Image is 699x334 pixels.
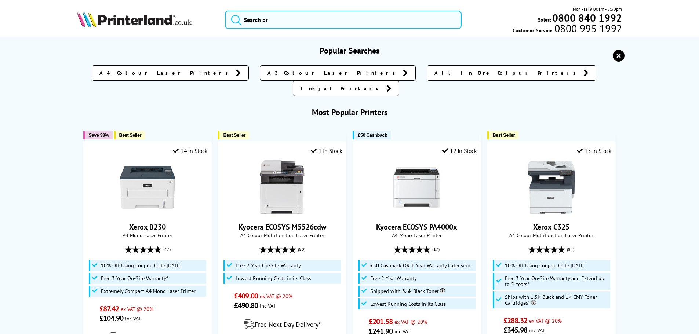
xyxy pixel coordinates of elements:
[260,293,292,300] span: ex VAT @ 20%
[389,160,444,215] img: Kyocera ECOSYS PA4000x
[298,242,305,256] span: (80)
[236,263,301,268] span: Free 2 Year On-Site Warranty
[434,69,580,77] span: All In One Colour Printers
[101,275,168,281] span: Free 3 Year On-Site Warranty*
[236,275,311,281] span: Lowest Running Costs in its Class
[529,327,545,334] span: inc VAT
[442,147,477,154] div: 12 In Stock
[505,294,609,306] span: Ships with 1.5K Black and 1K CMY Toner Cartridges*
[83,131,112,139] button: Save 33%
[524,160,579,215] img: Xerox C325
[87,232,207,239] span: A4 Mono Laser Printer
[77,11,216,29] a: Printerland Logo
[120,209,175,216] a: Xerox B230
[101,263,181,268] span: 10% Off Using Coupon Code [DATE]
[234,301,258,310] span: £490.80
[99,69,232,77] span: A4 Colour Laser Printers
[551,14,622,21] a: 0800 840 1992
[370,275,417,281] span: Free 2 Year Warranty
[357,232,477,239] span: A4 Mono Laser Printer
[492,132,515,138] span: Best Seller
[503,316,527,325] span: £288.32
[119,132,142,138] span: Best Seller
[120,160,175,215] img: Xerox B230
[92,65,249,81] a: A4 Colour Laser Printers
[505,263,585,268] span: 10% Off Using Coupon Code [DATE]
[533,222,569,232] a: Xerox C325
[513,25,622,34] span: Customer Service:
[301,85,383,92] span: Inkjet Printers
[491,232,611,239] span: A4 Colour Multifunction Laser Printer
[370,263,470,268] span: £50 Cashback OR 1 Year Warranty Extension
[218,131,249,139] button: Best Seller
[77,107,622,117] h3: Most Popular Printers
[311,147,342,154] div: 1 In Stock
[553,25,622,32] span: 0800 995 1992
[432,242,440,256] span: (17)
[529,317,562,324] span: ex VAT @ 20%
[121,305,153,312] span: ex VAT @ 20%
[260,302,276,309] span: inc VAT
[225,11,462,29] input: Search pr
[239,222,326,232] a: Kyocera ECOSYS M5526cdw
[222,232,342,239] span: A4 Colour Multifunction Laser Printer
[389,209,444,216] a: Kyocera ECOSYS PA4000x
[370,301,446,307] span: Lowest Running Costs in its Class
[267,69,399,77] span: A3 Colour Laser Printers
[358,132,387,138] span: £50 Cashback
[255,209,310,216] a: Kyocera ECOSYS M5526cdw
[223,132,245,138] span: Best Seller
[234,291,258,301] span: £409.00
[125,315,141,322] span: inc VAT
[573,5,622,12] span: Mon - Fri 9:00am - 5:30pm
[353,131,390,139] button: £50 Cashback
[88,132,109,138] span: Save 33%
[369,317,393,326] span: £201.58
[129,222,166,232] a: Xerox B230
[505,275,609,287] span: Free 3 Year On-Site Warranty and Extend up to 5 Years*
[99,304,119,313] span: £87.42
[77,45,622,56] h3: Popular Searches
[114,131,145,139] button: Best Seller
[293,81,399,96] a: Inkjet Printers
[163,242,171,256] span: (47)
[77,11,192,27] img: Printerland Logo
[577,147,611,154] div: 15 In Stock
[173,147,207,154] div: 14 In Stock
[538,16,551,23] span: Sales:
[487,131,518,139] button: Best Seller
[101,288,196,294] span: Extremely Compact A4 Mono Laser Printer
[99,313,123,323] span: £104.90
[260,65,416,81] a: A3 Colour Laser Printers
[255,160,310,215] img: Kyocera ECOSYS M5526cdw
[427,65,596,81] a: All In One Colour Printers
[567,242,574,256] span: (84)
[394,318,427,325] span: ex VAT @ 20%
[376,222,457,232] a: Kyocera ECOSYS PA4000x
[370,288,445,294] span: Shipped with 3.6k Black Toner
[524,209,579,216] a: Xerox C325
[552,11,622,25] b: 0800 840 1992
